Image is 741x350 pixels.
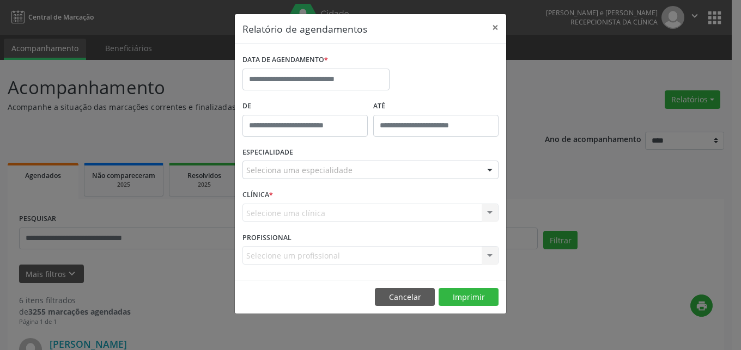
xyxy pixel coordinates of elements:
button: Close [484,14,506,41]
label: De [242,98,368,115]
label: PROFISSIONAL [242,229,291,246]
label: ESPECIALIDADE [242,144,293,161]
h5: Relatório de agendamentos [242,22,367,36]
button: Imprimir [439,288,499,306]
button: Cancelar [375,288,435,306]
label: ATÉ [373,98,499,115]
label: DATA DE AGENDAMENTO [242,52,328,69]
span: Seleciona uma especialidade [246,164,353,176]
label: CLÍNICA [242,187,273,204]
